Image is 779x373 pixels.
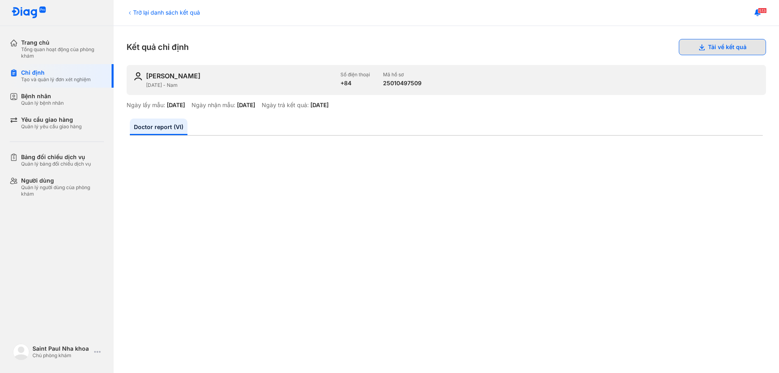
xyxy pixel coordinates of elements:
div: Chủ phòng khám [32,352,91,359]
div: Chỉ định [21,69,91,76]
div: 25010497509 [383,80,422,87]
div: Mã hồ sơ [383,71,422,78]
div: Trở lại danh sách kết quả [127,8,200,17]
div: Ngày nhận mẫu: [192,101,235,109]
div: [DATE] [310,101,329,109]
div: Yêu cầu giao hàng [21,116,82,123]
img: logo [13,344,29,360]
div: Quản lý bệnh nhân [21,100,64,106]
img: user-icon [133,71,143,81]
div: Tạo và quản lý đơn xét nghiệm [21,76,91,83]
div: Bệnh nhân [21,93,64,100]
div: Bảng đối chiếu dịch vụ [21,153,91,161]
span: 513 [758,8,767,13]
div: Kết quả chỉ định [127,39,766,55]
div: Quản lý người dùng của phòng khám [21,184,104,197]
div: Quản lý bảng đối chiếu dịch vụ [21,161,91,167]
div: Ngày trả kết quả: [262,101,309,109]
div: [PERSON_NAME] [146,71,200,80]
button: Tải về kết quả [679,39,766,55]
div: [DATE] [167,101,185,109]
div: Trang chủ [21,39,104,46]
div: Saint Paul Nha khoa [32,345,91,352]
div: Quản lý yêu cầu giao hàng [21,123,82,130]
div: [DATE] [237,101,255,109]
a: Doctor report (VI) [130,119,187,135]
div: Người dùng [21,177,104,184]
div: Số điện thoại [340,71,370,78]
div: Tổng quan hoạt động của phòng khám [21,46,104,59]
div: [DATE] - Nam [146,82,334,88]
div: Ngày lấy mẫu: [127,101,165,109]
img: logo [11,6,46,19]
div: +84 [340,80,370,87]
